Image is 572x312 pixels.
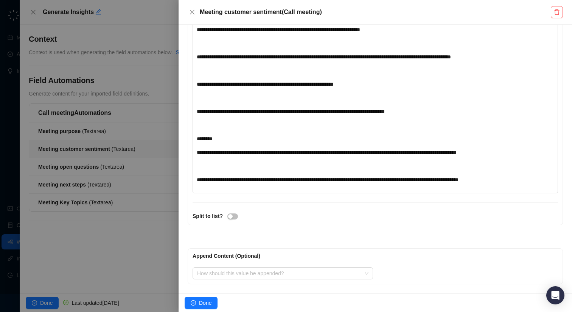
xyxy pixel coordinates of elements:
div: Open Intercom Messenger [546,286,564,304]
span: Done [199,299,211,307]
span: delete [554,9,560,15]
span: close [189,9,195,15]
button: Close [188,8,197,17]
strong: Split to list? [193,213,223,219]
h5: Meeting customer sentiment ( Call meeting ) [200,8,551,17]
div: Append Content (Optional) [193,252,558,260]
span: check-circle [191,300,196,306]
button: Done [185,297,218,309]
